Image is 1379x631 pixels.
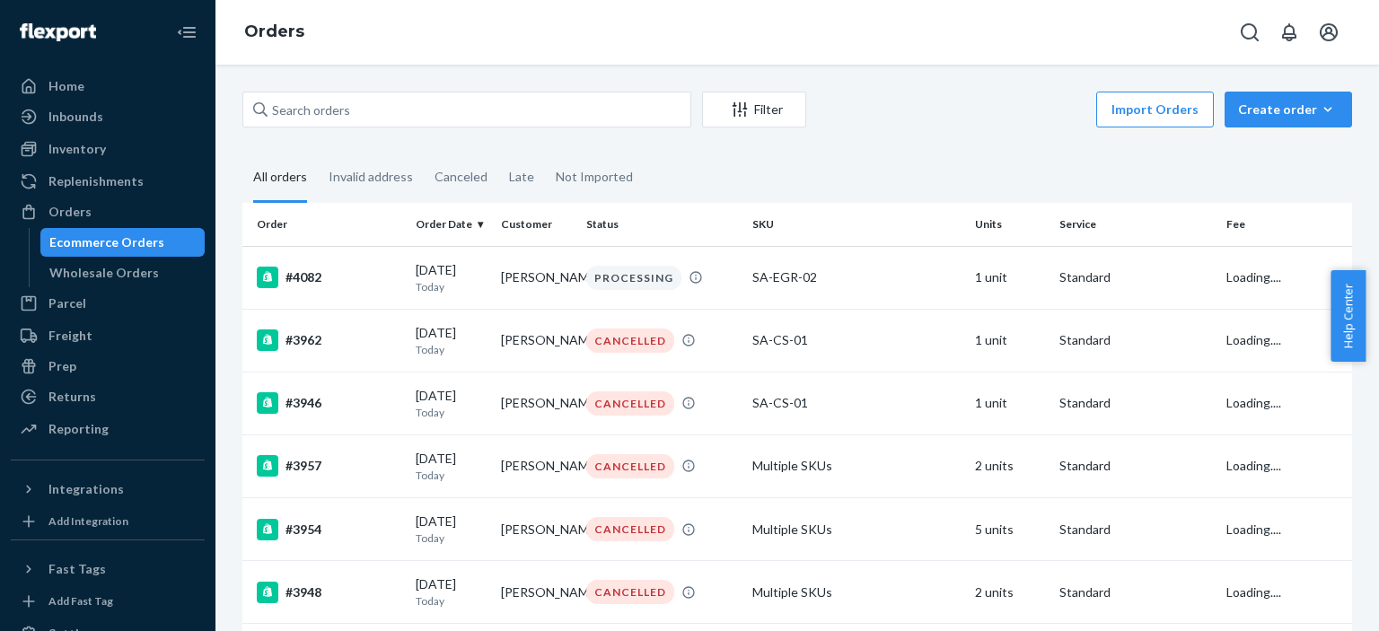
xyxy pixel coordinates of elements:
[257,582,401,603] div: #3948
[49,264,159,282] div: Wholesale Orders
[586,266,681,290] div: PROCESSING
[244,22,304,41] a: Orders
[586,329,674,353] div: CANCELLED
[586,454,674,478] div: CANCELLED
[416,279,487,294] p: Today
[494,246,579,309] td: [PERSON_NAME]
[745,498,967,561] td: Multiple SKUs
[501,216,572,232] div: Customer
[49,233,164,251] div: Ecommerce Orders
[11,511,205,532] a: Add Integration
[257,455,401,477] div: #3957
[494,309,579,372] td: [PERSON_NAME]
[1219,434,1352,497] td: Loading....
[1059,583,1211,601] p: Standard
[586,580,674,604] div: CANCELLED
[48,560,106,578] div: Fast Tags
[416,324,487,357] div: [DATE]
[48,140,106,158] div: Inventory
[745,561,967,624] td: Multiple SKUs
[968,203,1053,246] th: Units
[48,327,92,345] div: Freight
[968,372,1053,434] td: 1 unit
[11,475,205,504] button: Integrations
[48,513,128,529] div: Add Integration
[11,352,205,381] a: Prep
[1059,394,1211,412] p: Standard
[11,321,205,350] a: Freight
[48,388,96,406] div: Returns
[40,259,206,287] a: Wholesale Orders
[586,391,674,416] div: CANCELLED
[48,172,144,190] div: Replenishments
[11,102,205,131] a: Inbounds
[1219,561,1352,624] td: Loading....
[257,519,401,540] div: #3954
[48,420,109,438] div: Reporting
[40,228,206,257] a: Ecommerce Orders
[48,294,86,312] div: Parcel
[48,77,84,95] div: Home
[702,92,806,127] button: Filter
[968,561,1053,624] td: 2 units
[1219,246,1352,309] td: Loading....
[1219,372,1352,434] td: Loading....
[1059,457,1211,475] p: Standard
[416,468,487,483] p: Today
[11,197,205,226] a: Orders
[257,392,401,414] div: #3946
[435,153,487,200] div: Canceled
[416,261,487,294] div: [DATE]
[408,203,494,246] th: Order Date
[968,434,1053,497] td: 2 units
[1331,270,1366,362] button: Help Center
[48,480,124,498] div: Integrations
[242,92,691,127] input: Search orders
[230,6,319,58] ol: breadcrumbs
[416,387,487,420] div: [DATE]
[586,517,674,541] div: CANCELLED
[329,153,413,200] div: Invalid address
[968,498,1053,561] td: 5 units
[20,23,96,41] img: Flexport logo
[745,434,967,497] td: Multiple SKUs
[1311,14,1347,50] button: Open account menu
[253,153,307,203] div: All orders
[1232,14,1268,50] button: Open Search Box
[1059,268,1211,286] p: Standard
[11,555,205,583] button: Fast Tags
[752,268,960,286] div: SA-EGR-02
[416,575,487,609] div: [DATE]
[48,593,113,609] div: Add Fast Tag
[1052,203,1218,246] th: Service
[752,394,960,412] div: SA-CS-01
[242,203,408,246] th: Order
[11,415,205,443] a: Reporting
[752,331,960,349] div: SA-CS-01
[416,450,487,483] div: [DATE]
[703,101,805,118] div: Filter
[416,530,487,546] p: Today
[1271,14,1307,50] button: Open notifications
[416,513,487,546] div: [DATE]
[11,591,205,612] a: Add Fast Tag
[1096,92,1214,127] button: Import Orders
[48,108,103,126] div: Inbounds
[11,382,205,411] a: Returns
[509,153,534,200] div: Late
[494,372,579,434] td: [PERSON_NAME]
[494,561,579,624] td: [PERSON_NAME]
[556,153,633,200] div: Not Imported
[11,289,205,318] a: Parcel
[494,434,579,497] td: [PERSON_NAME]
[416,342,487,357] p: Today
[257,329,401,351] div: #3962
[968,309,1053,372] td: 1 unit
[416,405,487,420] p: Today
[494,498,579,561] td: [PERSON_NAME]
[579,203,745,246] th: Status
[1238,101,1339,118] div: Create order
[1225,92,1352,127] button: Create order
[1219,203,1352,246] th: Fee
